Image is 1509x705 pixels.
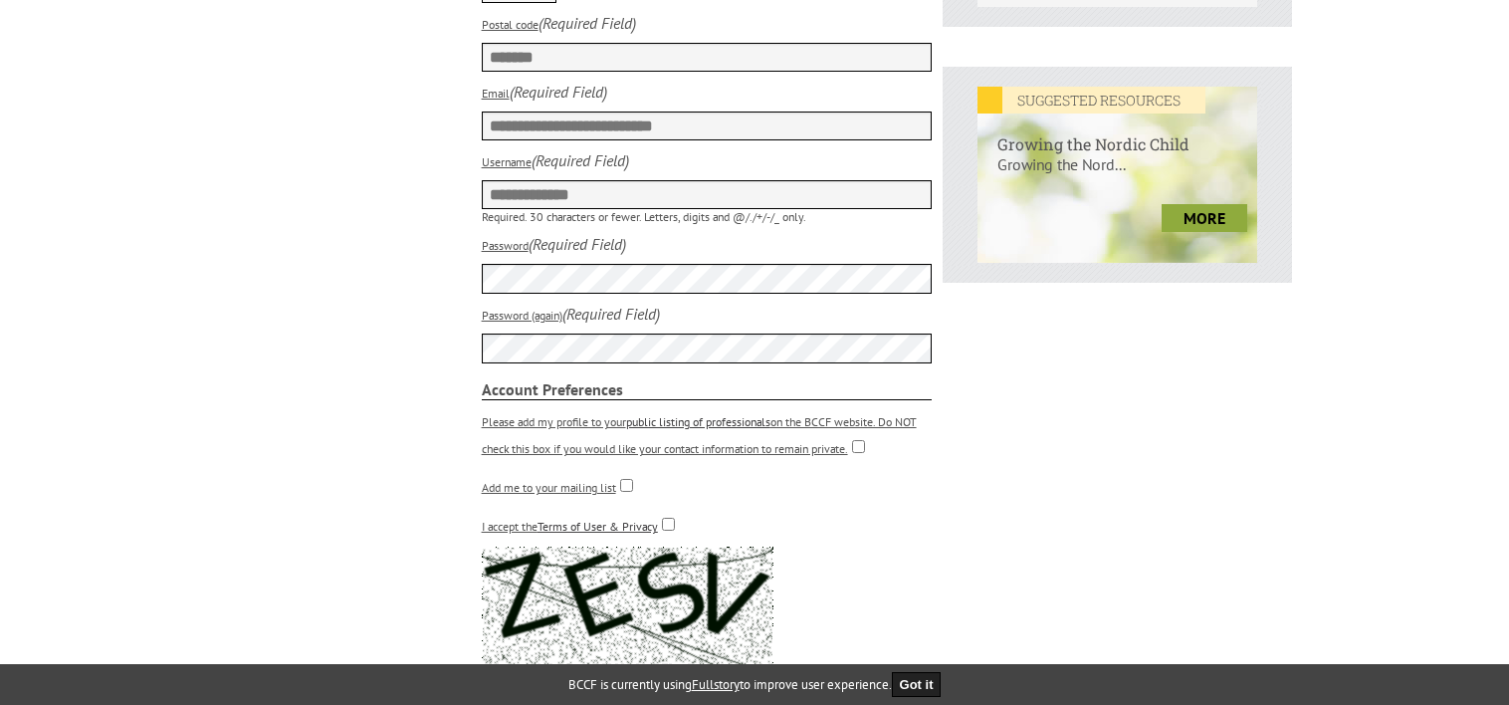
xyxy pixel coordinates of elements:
[692,676,740,693] a: Fullstory
[482,154,532,169] label: Username
[482,17,539,32] label: Postal code
[482,238,529,253] label: Password
[977,114,1257,154] h6: Growing the Nordic Child
[892,672,942,697] button: Got it
[626,414,770,429] a: public listing of professionals
[1162,204,1247,232] a: more
[562,304,660,324] i: (Required Field)
[482,209,933,224] p: Required. 30 characters or fewer. Letters, digits and @/./+/-/_ only.
[482,414,917,456] label: Please add my profile to your on the BCCF website. Do NOT check this box if you would like your c...
[538,519,658,534] a: Terms of User & Privacy
[977,87,1205,114] em: SUGGESTED RESOURCES
[482,547,773,702] img: captcha
[482,308,562,323] label: Password (again)
[482,86,510,101] label: Email
[977,154,1257,194] p: Growing the Nord...
[532,150,629,170] i: (Required Field)
[482,379,933,400] strong: Account Preferences
[482,519,658,534] label: I accept the
[529,234,626,254] i: (Required Field)
[539,13,636,33] i: (Required Field)
[510,82,607,102] i: (Required Field)
[482,480,616,495] label: Add me to your mailing list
